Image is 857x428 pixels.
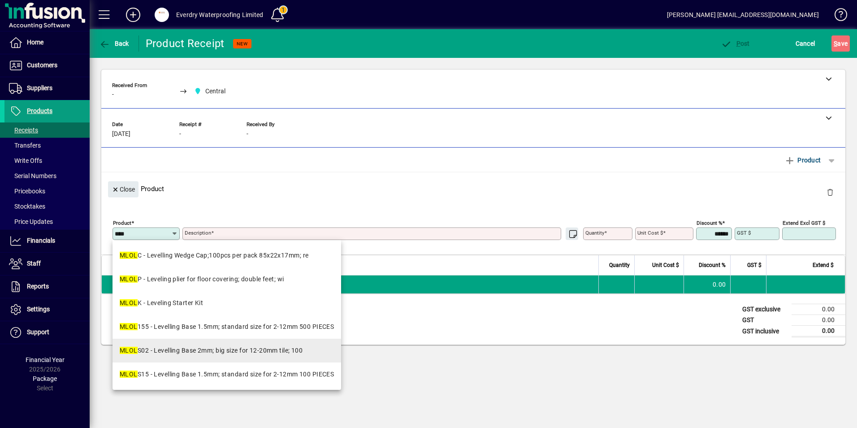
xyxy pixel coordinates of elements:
a: Support [4,321,90,344]
a: Price Updates [4,214,90,229]
span: Settings [27,306,50,313]
div: S15 - Levelling Base 1.5mm; standard size for 2-12mm 100 PIECES [120,370,334,379]
span: Central [192,86,229,97]
div: Product [101,172,845,205]
mat-option: MLOLP - Leveling plier for floor covering; double feet; wi [113,267,341,291]
span: Unit Cost $ [652,260,679,270]
mat-option: MLOLC - Levelling Wedge Cap;100pcs per pack 85x22x17mm; re [113,244,341,267]
span: Cancel [796,36,815,51]
mat-option: MLOL155 - Levelling Base 1.5mm; standard size for 2-12mm 500 PIECES [113,315,341,339]
em: MLOL [120,371,138,378]
button: Cancel [793,35,818,52]
div: Everdry Waterproofing Limited [176,8,263,22]
a: Knowledge Base [828,2,846,31]
a: Stocktakes [4,199,90,214]
a: Suppliers [4,77,90,100]
mat-label: Extend excl GST $ [783,220,825,226]
span: ost [721,40,750,47]
a: Receipts [4,122,90,138]
button: Profile [147,7,176,23]
a: Financials [4,230,90,252]
span: - [247,131,248,138]
span: Receipts [9,127,38,134]
span: P [736,40,740,47]
td: 0.00 [792,326,845,337]
a: Home [4,31,90,54]
span: Write Offs [9,157,42,164]
div: K - Leveling Starter Kit [120,298,203,308]
a: Transfers [4,138,90,153]
td: 0.00 [792,315,845,326]
a: Staff [4,253,90,275]
span: Customers [27,61,57,69]
div: Product Receipt [146,36,225,51]
em: MLOL [120,323,138,330]
span: Home [27,39,43,46]
span: Suppliers [27,84,52,92]
span: Package [33,375,57,382]
span: Quantity [609,260,630,270]
button: Delete [819,181,841,203]
div: P - Leveling plier for floor covering; double feet; wi [120,275,284,284]
a: Serial Numbers [4,168,90,183]
span: Back [99,40,129,47]
mat-option: MLOLS15 - Levelling Base 1.5mm; standard size for 2-12mm 100 PIECES [113,362,341,386]
em: MLOL [120,347,138,354]
div: S02 - Levelling Base 2mm; big size for 12-20mm tile; 100 [120,346,303,355]
div: 155 - Levelling Base 1.5mm; standard size for 2-12mm 500 PIECES [120,322,334,332]
a: Settings [4,298,90,321]
span: Financial Year [26,356,65,363]
button: Back [97,35,131,52]
span: NEW [237,41,248,47]
button: Post [718,35,752,52]
span: Products [27,107,52,114]
a: Customers [4,54,90,77]
span: Financials [27,237,55,244]
mat-label: Product [113,220,131,226]
mat-option: MLOLK - Leveling Starter Kit [113,291,341,315]
em: MLOL [120,299,138,306]
span: Pricebooks [9,188,45,195]
mat-label: Unit Cost $ [637,230,663,236]
span: Reports [27,283,49,290]
button: Close [108,181,139,197]
span: Support [27,328,49,336]
app-page-header-button: Close [106,185,141,193]
mat-option: MLOLS02 - Levelling Base 2mm; big size for 12-20mm tile; 100 [113,339,341,362]
span: GST $ [747,260,762,270]
em: MLOL [120,252,138,259]
a: Write Offs [4,153,90,168]
span: Stocktakes [9,203,45,210]
span: ave [834,36,848,51]
span: Serial Numbers [9,172,56,179]
td: GST exclusive [738,304,792,315]
span: Central [205,87,225,96]
span: Extend $ [813,260,834,270]
span: - [179,131,181,138]
a: Reports [4,275,90,298]
div: [PERSON_NAME] [EMAIL_ADDRESS][DOMAIN_NAME] [667,8,819,22]
app-page-header-button: Delete [819,188,841,196]
td: GST [738,315,792,326]
span: Price Updates [9,218,53,225]
mat-label: Description [185,230,211,236]
button: Save [831,35,850,52]
em: MLOL [120,275,138,283]
mat-label: Quantity [585,230,604,236]
div: C - Levelling Wedge Cap;100pcs per pack 85x22x17mm; re [120,251,308,260]
span: - [112,91,114,98]
button: Add [119,7,147,23]
span: Close [112,182,135,197]
td: 0.00 [792,304,845,315]
span: [DATE] [112,131,130,138]
td: GST inclusive [738,326,792,337]
span: S [834,40,837,47]
span: Transfers [9,142,41,149]
span: Discount % [699,260,726,270]
span: Staff [27,260,41,267]
a: Pricebooks [4,183,90,199]
mat-label: GST $ [737,230,751,236]
app-page-header-button: Back [90,35,139,52]
td: 0.00 [684,275,730,293]
mat-label: Discount % [697,220,722,226]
